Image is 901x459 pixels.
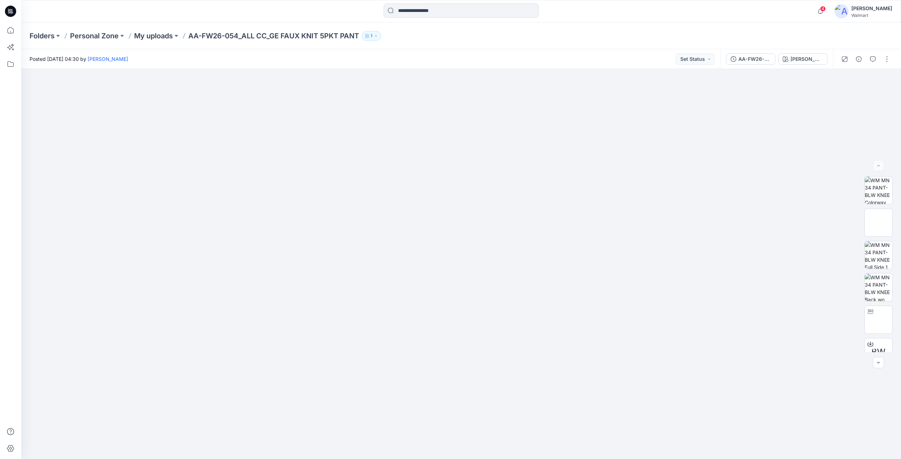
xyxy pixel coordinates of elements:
[865,274,892,301] img: WM MN 34 PANT-BLW KNEE Back wo Avatar
[820,6,826,12] span: 4
[88,56,128,62] a: [PERSON_NAME]
[834,4,849,18] img: avatar
[134,31,173,41] a: My uploads
[865,241,892,269] img: WM MN 34 PANT-BLW KNEE Full Side 1 wo Avatar
[738,55,771,63] div: AA-FW26-054_ALL CC_GE FAUX KNIT 5PKT PANT
[871,346,886,358] span: BW
[778,53,827,65] button: [PERSON_NAME]
[188,31,359,41] p: AA-FW26-054_ALL CC_GE FAUX KNIT 5PKT PANT
[865,177,892,204] img: WM MN 34 PANT-BLW KNEE Colorway wo Avatar
[30,31,55,41] a: Folders
[30,55,128,63] span: Posted [DATE] 04:30 by
[865,306,892,333] img: WM MN 34 PANT-BLW KNEE Turntable with Avatar
[853,53,864,65] button: Details
[726,53,775,65] button: AA-FW26-054_ALL CC_GE FAUX KNIT 5PKT PANT
[851,13,892,18] div: Walmart
[371,32,372,40] p: 1
[865,209,892,236] img: WM MN 34 PANT-BLW KNEE Front wo Avatar
[70,31,119,41] a: Personal Zone
[790,55,823,63] div: [PERSON_NAME]
[851,4,892,13] div: [PERSON_NAME]
[362,31,381,41] button: 1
